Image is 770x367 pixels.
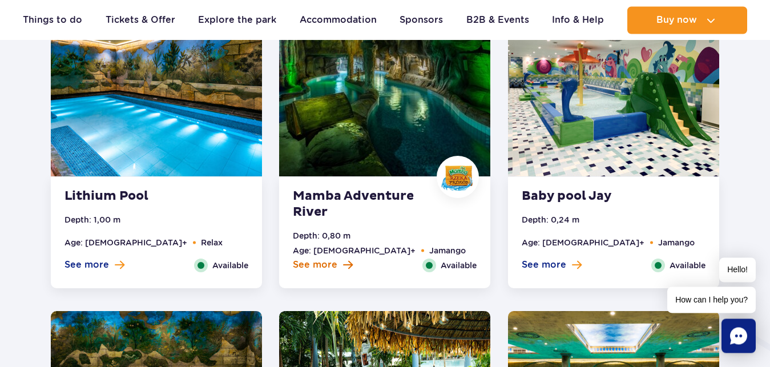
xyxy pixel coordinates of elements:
span: Hello! [719,257,756,282]
a: Things to do [23,6,82,34]
a: B2B & Events [466,6,529,34]
li: Depth: 0,80 m [293,229,350,242]
span: See more [64,259,109,271]
a: Tickets & Offer [106,6,175,34]
strong: Mamba Adventure River [293,188,431,220]
span: How can I help you? [667,287,756,313]
a: Sponsors [400,6,443,34]
a: Accommodation [300,6,377,34]
strong: Lithium Pool [64,188,203,204]
strong: Baby pool Jay [522,188,660,204]
li: Jamango [658,236,695,249]
button: See more [64,259,124,271]
button: Buy now [627,6,747,34]
li: Jamango [429,244,466,257]
li: Age: [DEMOGRAPHIC_DATA]+ [293,244,416,257]
li: Age: [DEMOGRAPHIC_DATA]+ [64,236,187,249]
li: Depth: 1,00 m [64,213,120,226]
span: See more [522,259,566,271]
span: Buy now [656,15,697,25]
li: Age: [DEMOGRAPHIC_DATA]+ [522,236,644,249]
div: Chat [721,318,756,353]
li: Depth: 0,24 m [522,213,579,226]
a: Info & Help [552,6,604,34]
button: See more [522,259,582,271]
button: See more [293,259,353,271]
a: Explore the park [198,6,276,34]
span: Available [212,259,248,272]
span: See more [293,259,337,271]
span: Available [441,259,477,272]
li: Relax [201,236,223,249]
